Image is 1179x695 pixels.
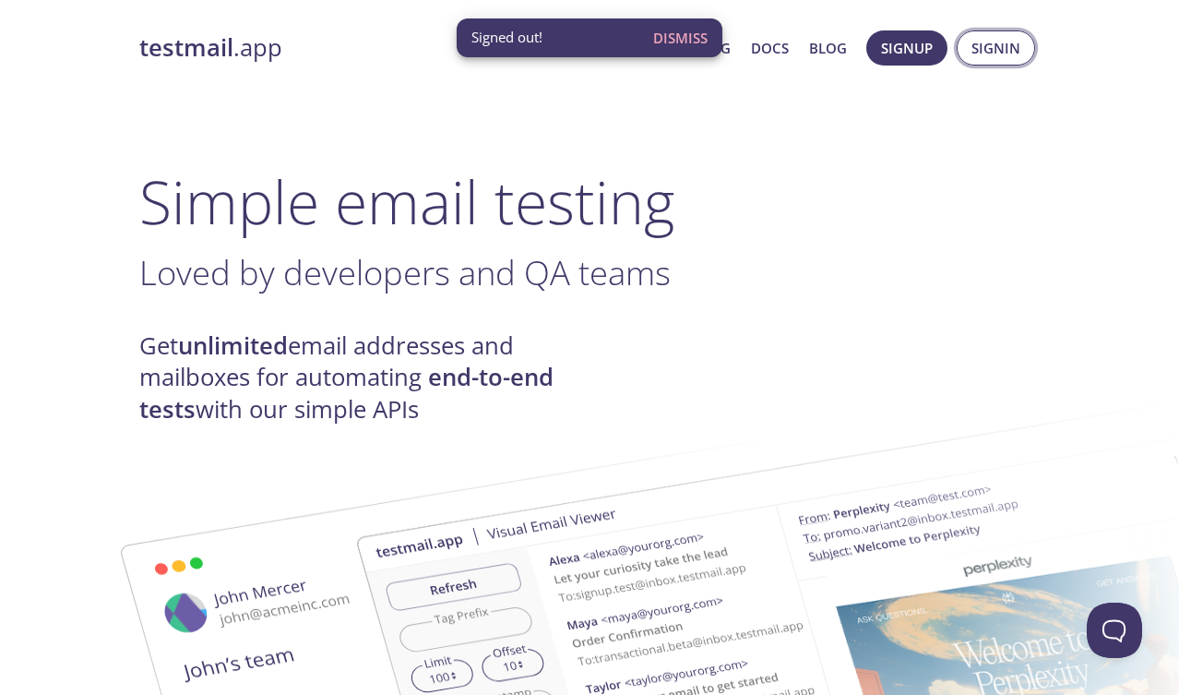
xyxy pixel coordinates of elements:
strong: unlimited [178,330,288,362]
button: Dismiss [646,20,715,55]
span: Signed out! [471,28,542,47]
a: Docs [751,36,789,60]
button: Signin [957,30,1035,66]
a: Blog [809,36,847,60]
span: Loved by developers and QA teams [139,249,671,295]
a: testmail.app [139,32,573,64]
span: Dismiss [653,26,708,50]
button: Signup [866,30,947,66]
strong: end-to-end tests [139,361,554,425]
span: Signin [971,36,1020,60]
strong: testmail [139,31,233,64]
h4: Get email addresses and mailboxes for automating with our simple APIs [139,330,589,425]
iframe: Help Scout Beacon - Open [1087,603,1142,658]
span: Signup [881,36,933,60]
h1: Simple email testing [139,166,1040,237]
